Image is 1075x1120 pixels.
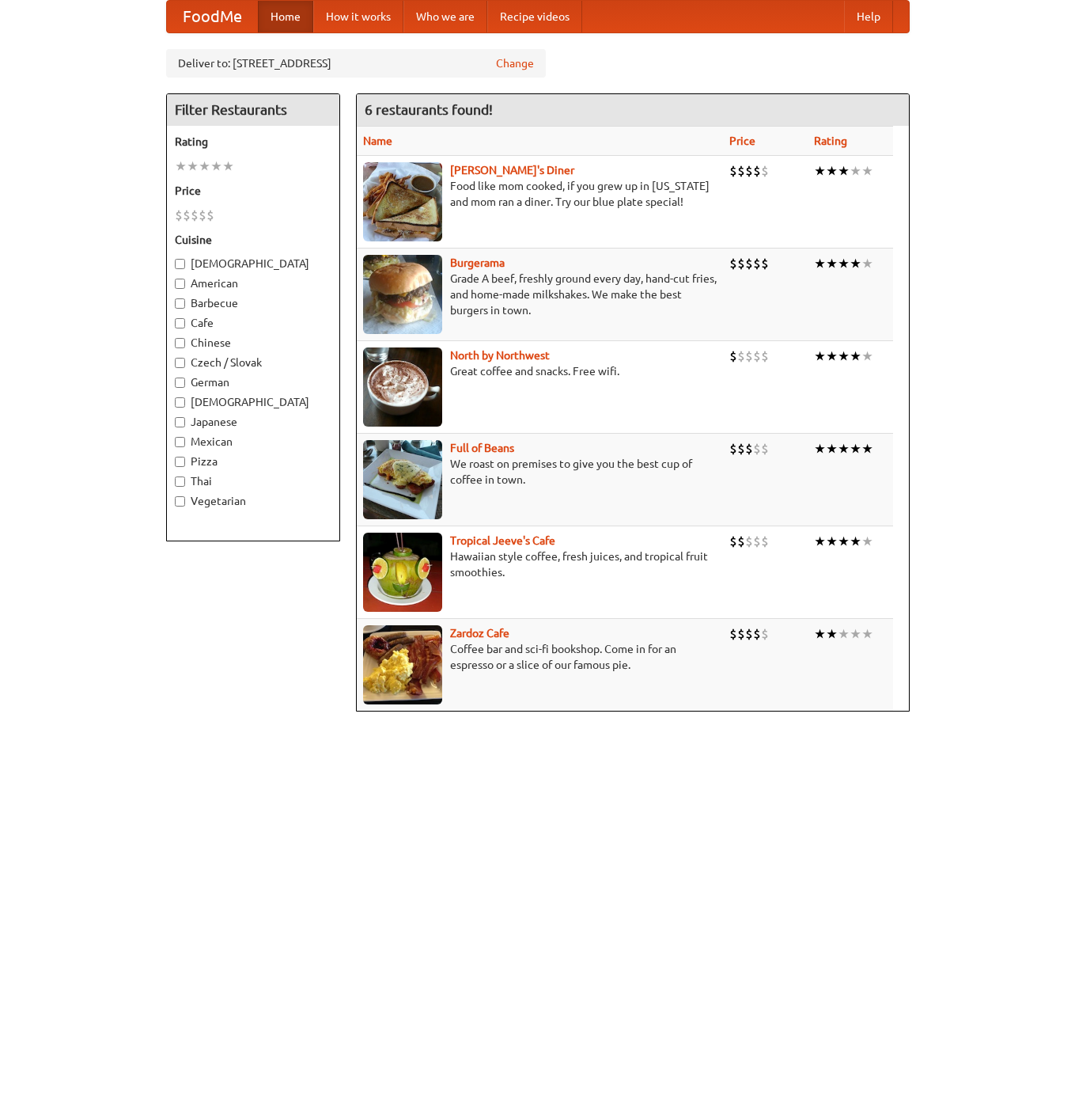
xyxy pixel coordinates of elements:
[222,158,234,175] li: ★
[363,533,442,612] img: jeeves.jpg
[363,549,717,580] p: Hawaiian style coffee, fresh juices, and tropical fruit smoothies.
[838,347,850,365] li: ★
[753,162,761,180] li: $
[175,158,187,175] li: ★
[450,627,509,640] a: Zardoz Cafe
[175,298,185,309] input: Barbecue
[838,162,850,180] li: ★
[175,473,331,489] label: Thai
[363,641,717,673] p: Coffee bar and sci-fi bookshop. Come in for an espresso or a slice of our famous pie.
[175,434,331,450] label: Mexican
[175,259,185,269] input: [DEMOGRAPHIC_DATA]
[403,1,487,32] a: Who we are
[826,625,838,643] li: ★
[175,275,331,291] label: American
[861,347,873,365] li: ★
[175,496,185,507] input: Vegetarian
[187,158,199,175] li: ★
[487,1,582,32] a: Recipe videos
[175,394,331,410] label: [DEMOGRAPHIC_DATA]
[753,255,761,272] li: $
[175,335,331,351] label: Chinese
[814,440,826,457] li: ★
[175,295,331,311] label: Barbecue
[838,625,850,643] li: ★
[737,347,745,365] li: $
[850,440,861,457] li: ★
[175,378,185,388] input: German
[861,533,873,550] li: ★
[729,533,737,550] li: $
[258,1,313,32] a: Home
[175,414,331,430] label: Japanese
[761,255,769,272] li: $
[814,162,826,180] li: ★
[861,162,873,180] li: ★
[363,347,442,427] img: north.jpg
[745,162,753,180] li: $
[737,533,745,550] li: $
[450,442,514,454] a: Full of Beans
[175,338,185,348] input: Chinese
[737,255,745,272] li: $
[363,178,717,210] p: Food like mom cooked, if you grew up in [US_STATE] and mom ran a diner. Try our blue plate special!
[814,135,847,147] a: Rating
[745,533,753,550] li: $
[450,164,574,177] b: [PERSON_NAME]'s Diner
[753,440,761,457] li: $
[450,256,505,269] a: Burgerama
[166,49,546,78] div: Deliver to: [STREET_ADDRESS]
[175,493,331,509] label: Vegetarian
[814,625,826,643] li: ★
[175,417,185,427] input: Japanese
[175,279,185,289] input: American
[761,533,769,550] li: $
[175,476,185,487] input: Thai
[175,318,185,328] input: Cafe
[175,454,331,469] label: Pizza
[363,135,392,147] a: Name
[175,397,185,408] input: [DEMOGRAPHIC_DATA]
[450,349,550,362] b: North by Northwest
[175,183,331,199] h5: Price
[761,162,769,180] li: $
[729,625,737,643] li: $
[861,440,873,457] li: ★
[363,271,717,318] p: Grade A beef, freshly ground every day, hand-cut fries, and home-made milkshakes. We make the bes...
[850,255,861,272] li: ★
[167,94,339,126] h4: Filter Restaurants
[175,134,331,150] h5: Rating
[745,347,753,365] li: $
[167,1,258,32] a: FoodMe
[826,533,838,550] li: ★
[745,255,753,272] li: $
[761,347,769,365] li: $
[737,625,745,643] li: $
[850,533,861,550] li: ★
[745,440,753,457] li: $
[363,456,717,488] p: We roast on premises to give you the best cup of coffee in town.
[363,440,442,519] img: beans.jpg
[175,437,185,447] input: Mexican
[814,347,826,365] li: ★
[450,534,555,547] a: Tropical Jeeve's Cafe
[826,255,838,272] li: ★
[850,162,861,180] li: ★
[814,255,826,272] li: ★
[850,625,861,643] li: ★
[313,1,403,32] a: How it works
[753,533,761,550] li: $
[206,207,214,224] li: $
[175,457,185,467] input: Pizza
[737,440,745,457] li: $
[729,135,755,147] a: Price
[850,347,861,365] li: ★
[199,158,210,175] li: ★
[175,207,183,224] li: $
[199,207,206,224] li: $
[729,440,737,457] li: $
[838,440,850,457] li: ★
